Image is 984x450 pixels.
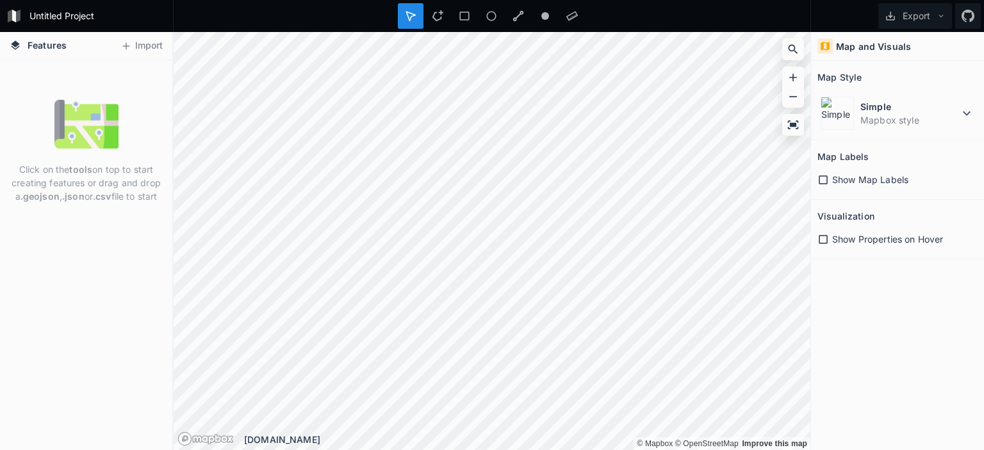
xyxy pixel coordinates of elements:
[69,164,92,175] strong: tools
[28,38,67,52] span: Features
[177,431,234,446] a: Mapbox logo
[860,100,959,113] dt: Simple
[832,232,943,246] span: Show Properties on Hover
[817,67,862,87] h2: Map Style
[860,113,959,127] dd: Mapbox style
[93,191,111,202] strong: .csv
[10,163,163,203] p: Click on the on top to start creating features or drag and drop a , or file to start
[817,147,869,166] h2: Map Labels
[637,439,673,448] a: Mapbox
[742,439,807,448] a: Map feedback
[20,191,60,202] strong: .geojson
[675,439,739,448] a: OpenStreetMap
[244,433,810,446] div: [DOMAIN_NAME]
[114,36,169,56] button: Import
[817,206,874,226] h2: Visualization
[878,3,952,29] button: Export
[821,97,854,130] img: Simple
[54,92,119,156] img: empty
[62,191,85,202] strong: .json
[836,40,911,53] h4: Map and Visuals
[832,173,908,186] span: Show Map Labels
